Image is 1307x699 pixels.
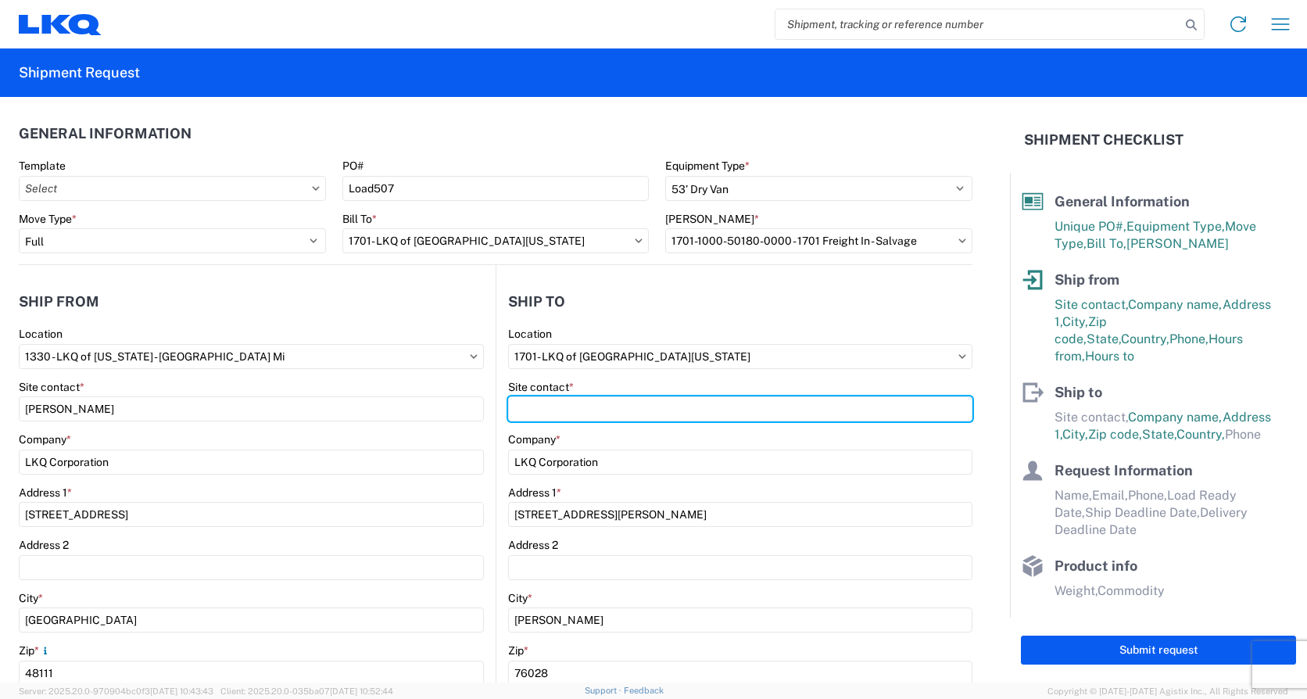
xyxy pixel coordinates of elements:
[1021,636,1296,665] button: Submit request
[585,686,624,695] a: Support
[19,294,99,310] h2: Ship from
[508,344,972,369] input: Select
[775,9,1180,39] input: Shipment, tracking or reference number
[1087,236,1126,251] span: Bill To,
[19,686,213,696] span: Server: 2025.20.0-970904bc0f3
[508,643,528,658] label: Zip
[220,686,393,696] span: Client: 2025.20.0-035ba07
[1055,193,1190,210] span: General Information
[1225,427,1261,442] span: Phone
[1055,410,1128,425] span: Site contact,
[330,686,393,696] span: [DATE] 10:52:44
[19,327,63,341] label: Location
[508,294,565,310] h2: Ship to
[508,591,532,605] label: City
[624,686,664,695] a: Feedback
[1062,314,1088,329] span: City,
[1087,332,1121,346] span: State,
[19,643,52,658] label: Zip
[1098,583,1165,598] span: Commodity
[150,686,213,696] span: [DATE] 10:43:43
[1128,410,1223,425] span: Company name,
[1047,684,1288,698] span: Copyright © [DATE]-[DATE] Agistix Inc., All Rights Reserved
[19,63,140,82] h2: Shipment Request
[342,228,650,253] input: Select
[1126,236,1229,251] span: [PERSON_NAME]
[508,432,560,446] label: Company
[1062,427,1088,442] span: City,
[1142,427,1176,442] span: State,
[1126,219,1225,234] span: Equipment Type,
[1055,219,1126,234] span: Unique PO#,
[1055,488,1092,503] span: Name,
[665,212,759,226] label: [PERSON_NAME]
[1169,332,1209,346] span: Phone,
[1055,557,1137,574] span: Product info
[19,344,484,369] input: Select
[19,380,84,394] label: Site contact
[19,432,71,446] label: Company
[1085,349,1134,364] span: Hours to
[1055,384,1102,400] span: Ship to
[1092,488,1128,503] span: Email,
[1055,462,1193,479] span: Request Information
[508,486,561,500] label: Address 1
[1055,583,1098,598] span: Weight,
[1121,332,1169,346] span: Country,
[508,538,558,552] label: Address 2
[19,591,43,605] label: City
[342,159,363,173] label: PO#
[1085,505,1200,520] span: Ship Deadline Date,
[342,212,377,226] label: Bill To
[1055,297,1128,312] span: Site contact,
[19,159,66,173] label: Template
[1088,427,1142,442] span: Zip code,
[1128,488,1167,503] span: Phone,
[508,327,552,341] label: Location
[19,538,69,552] label: Address 2
[19,176,326,201] input: Select
[665,159,750,173] label: Equipment Type
[508,380,574,394] label: Site contact
[665,228,972,253] input: Select
[19,486,72,500] label: Address 1
[1128,297,1223,312] span: Company name,
[1055,271,1119,288] span: Ship from
[1176,427,1225,442] span: Country,
[19,212,77,226] label: Move Type
[1024,131,1183,149] h2: Shipment Checklist
[19,126,192,142] h2: General Information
